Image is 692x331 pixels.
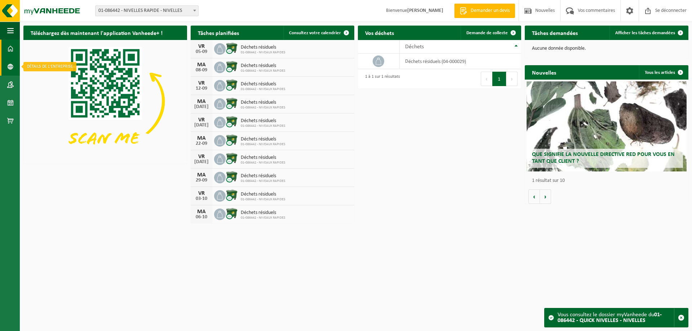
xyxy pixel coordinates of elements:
[241,50,285,54] font: 01-086442 - NIVEAUX RAPIDES
[197,172,206,178] font: MA
[197,209,206,215] font: MA
[196,49,207,54] font: 05-09
[578,8,615,13] font: Vos commentaires
[226,134,238,146] img: WB-1100-CU
[241,161,285,165] font: 01-086442 - NIVEAUX RAPIDES
[198,31,239,36] font: Tâches planifiées
[226,116,238,128] img: WB-1100-CU
[241,100,276,105] font: Déchets résiduels
[196,196,207,201] font: 03-10
[454,4,515,18] a: Demander un devis
[241,192,276,197] font: Déchets résiduels
[241,69,285,73] font: 01-086442 - NIVEAUX RAPIDES
[405,44,424,50] font: Déchets
[194,104,209,109] font: [DATE]
[289,31,341,35] font: Consultez votre calendrier
[241,63,276,68] font: Déchets résiduels
[532,178,565,183] font: 1 résultat sur 10
[241,87,285,91] font: 01-086442 - NIVEAUX RAPIDES
[461,26,520,40] a: Demande de collecte
[196,86,207,91] font: 12-09
[532,152,675,164] font: Que signifie la nouvelle directive RED pour vous en tant que client ?
[639,65,688,80] a: Tous les articles
[241,210,276,215] font: Déchets résiduels
[492,72,506,86] button: 1
[532,46,586,51] font: Aucune donnée disponible.
[226,152,238,165] img: WB-1100-CU
[196,178,207,183] font: 29-09
[527,81,687,171] a: Que signifie la nouvelle directive RED pour vous en tant que client ?
[386,8,407,13] font: Bienvenue
[226,171,238,183] img: WB-1100-CU
[609,26,688,40] a: Afficher les tâches demandées
[471,8,510,13] font: Demander un devis
[198,117,205,123] font: VR
[241,155,276,160] font: Déchets résiduels
[283,26,354,40] a: Consultez votre calendrier
[96,6,198,16] span: 01-086442 - NIVELLES RAPIDE - NIVELLES
[241,179,285,183] font: 01-086442 - NIVEAUX RAPIDES
[198,44,205,49] font: VR
[241,197,285,201] font: 01-086442 - NIVEAUX RAPIDES
[196,214,207,220] font: 06-10
[615,31,675,35] font: Afficher les tâches demandées
[241,142,285,146] font: 01-086442 - NIVEAUX RAPIDES
[407,8,443,13] font: [PERSON_NAME]
[535,8,555,13] font: Nouvelles
[23,40,187,162] img: Téléchargez l'application VHEPlus
[196,141,207,146] font: 22-09
[506,72,518,86] button: Suivant
[197,135,206,141] font: MA
[241,106,285,109] font: 01-086442 - NIVEAUX RAPIDES
[558,312,654,318] font: Vous consultez le dossier myVanheede du
[405,59,466,64] font: déchets résiduels (04-000029)
[226,61,238,73] img: WB-1100-CU
[31,31,163,36] font: Téléchargez dès maintenant l'application Vanheede+ !
[194,122,209,128] font: [DATE]
[241,137,276,142] font: Déchets résiduels
[241,173,276,179] font: Déchets résiduels
[95,5,199,16] span: 01-086442 - NIVELLES RAPIDE - NIVELLES
[241,45,276,50] font: Déchets résiduels
[241,124,285,128] font: 01-086442 - NIVEAUX RAPIDES
[226,79,238,91] img: WB-1100-CU
[226,42,238,54] img: WB-1100-CU
[198,191,205,196] font: VR
[226,189,238,201] img: WB-1100-CU
[196,67,207,73] font: 08-09
[365,75,400,79] font: 1 à 1 sur 1 résultats
[194,159,209,165] font: [DATE]
[198,80,205,86] font: VR
[241,216,285,220] font: 01-086442 - NIVEAUX RAPIDES
[558,312,662,323] font: 01-086442 - QUICK NIVELLES - NIVELLES
[532,70,556,76] font: Nouvelles
[466,31,508,35] font: Demande de collecte
[198,154,205,160] font: VR
[98,8,182,13] font: 01-086442 - NIVELLES RAPIDE - NIVELLES
[226,207,238,220] img: WB-1100-CU
[655,8,687,13] font: Se déconnecter
[241,118,276,124] font: Déchets résiduels
[481,72,492,86] button: Précédent
[197,62,206,68] font: MA
[226,97,238,109] img: WB-1100-CU
[498,77,501,82] font: 1
[197,99,206,104] font: MA
[241,81,276,87] font: Déchets résiduels
[365,31,394,36] font: Vos déchets
[532,31,578,36] font: Tâches demandées
[645,70,675,75] font: Tous les articles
